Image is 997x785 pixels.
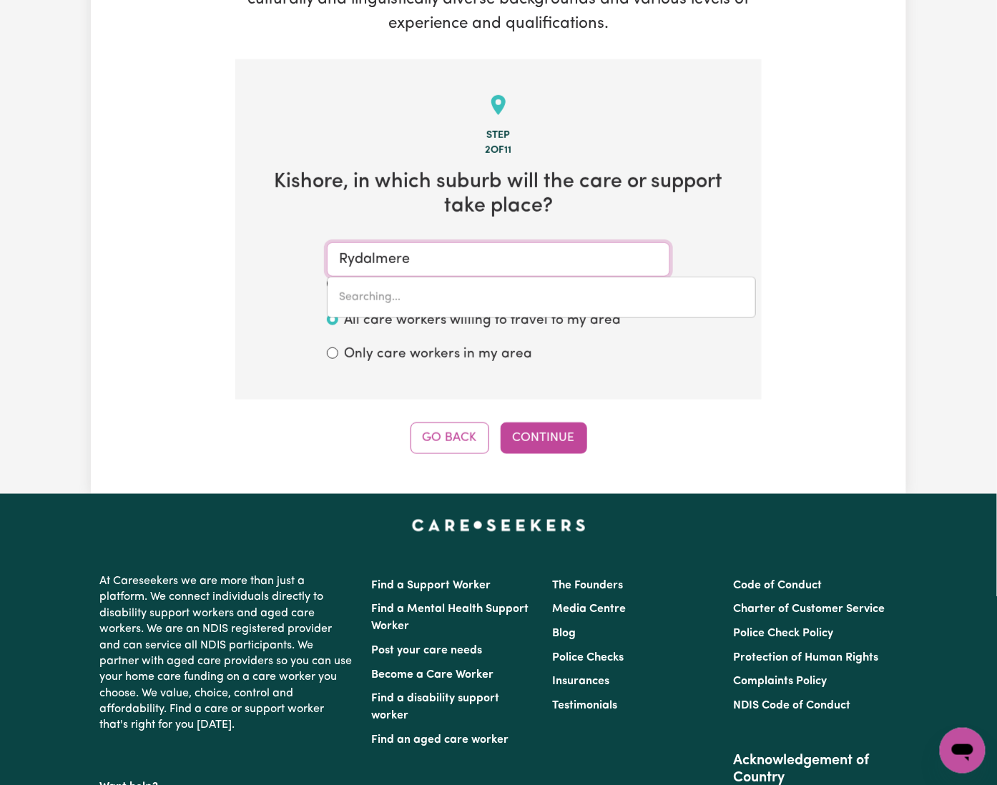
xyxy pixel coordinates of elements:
a: Careseekers home page [412,520,586,531]
iframe: Button to launch messaging window [940,728,986,774]
a: Police Checks [552,653,624,664]
a: NDIS Code of Conduct [734,701,851,712]
a: Testimonials [552,701,617,712]
div: menu-options [327,277,756,318]
button: Continue [501,423,587,454]
a: Blog [552,628,576,640]
a: Complaints Policy [734,676,827,688]
a: Protection of Human Rights [734,653,879,664]
p: At Careseekers we are more than just a platform. We connect individuals directly to disability su... [99,568,354,740]
a: Media Centre [552,604,626,616]
a: Find a Mental Health Support Worker [371,604,529,633]
a: Charter of Customer Service [734,604,885,616]
a: The Founders [552,581,623,592]
a: Police Check Policy [734,628,834,640]
h2: Kishore , in which suburb will the care or support take place? [258,170,739,219]
div: 2 of 11 [258,143,739,159]
input: Enter a suburb or postcode [327,242,670,277]
a: Insurances [552,676,609,688]
div: Step [258,128,739,144]
a: Become a Care Worker [371,670,493,681]
a: Find a disability support worker [371,693,499,722]
a: Post your care needs [371,646,482,657]
a: Code of Conduct [734,581,822,592]
button: Go Back [411,423,489,454]
a: Find an aged care worker [371,735,509,746]
label: Only care workers in my area [344,345,532,365]
a: Find a Support Worker [371,581,491,592]
label: All care workers willing to travel to my area [344,311,621,332]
